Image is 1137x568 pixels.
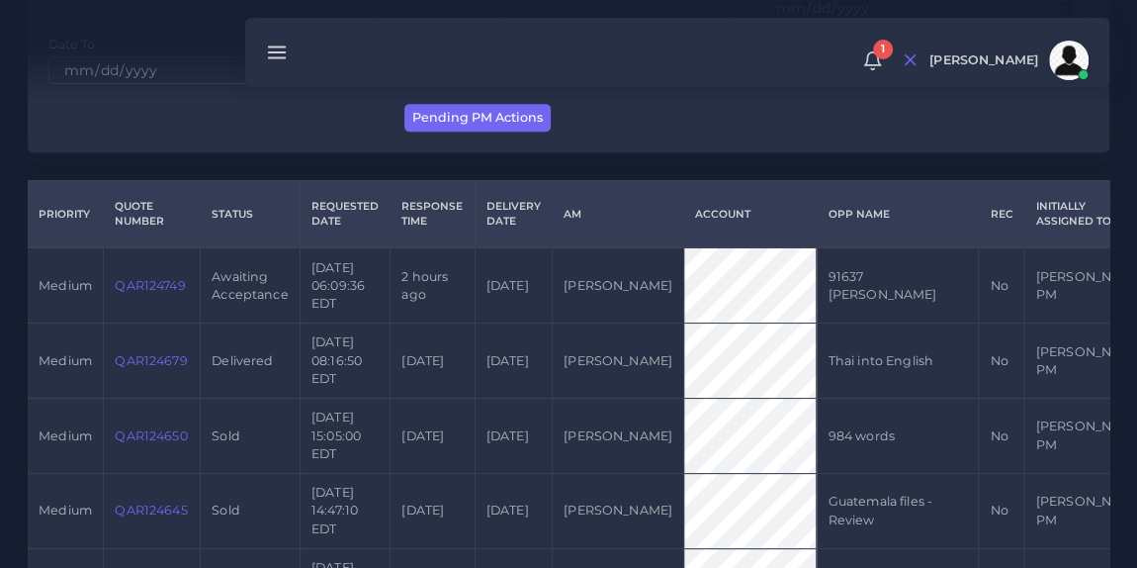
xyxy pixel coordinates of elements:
a: QAR124679 [115,353,187,368]
a: 1 [855,50,890,71]
td: Guatemala files - Review [817,474,979,549]
th: Status [201,181,301,248]
span: medium [39,353,92,368]
span: 1 [873,40,893,59]
th: REC [979,181,1024,248]
td: [DATE] 08:16:50 EDT [300,324,390,399]
td: 91637 [PERSON_NAME] [817,247,979,323]
td: [PERSON_NAME] [552,399,683,474]
td: [DATE] [475,399,552,474]
td: [DATE] [475,474,552,549]
td: Delivered [201,324,301,399]
td: [PERSON_NAME] [552,474,683,549]
th: Requested Date [300,181,390,248]
th: Priority [28,181,104,248]
td: Sold [201,399,301,474]
th: AM [552,181,683,248]
span: medium [39,503,92,518]
span: [PERSON_NAME] [929,54,1038,67]
span: medium [39,278,92,293]
td: [PERSON_NAME] [552,247,683,323]
td: [PERSON_NAME] [552,324,683,399]
td: Thai into English [817,324,979,399]
td: [DATE] 06:09:36 EDT [300,247,390,323]
a: [PERSON_NAME]avatar [919,41,1095,80]
td: Sold [201,474,301,549]
th: Opp Name [817,181,979,248]
td: [DATE] [475,247,552,323]
td: No [979,474,1024,549]
img: avatar [1049,41,1089,80]
a: QAR124645 [115,503,187,518]
th: Delivery Date [475,181,552,248]
button: Pending PM Actions [404,104,551,133]
a: QAR124650 [115,428,187,443]
td: [DATE] 14:47:10 EDT [300,474,390,549]
td: No [979,247,1024,323]
td: 984 words [817,399,979,474]
td: Awaiting Acceptance [201,247,301,323]
span: medium [39,428,92,443]
td: 2 hours ago [391,247,475,323]
td: [DATE] [391,474,475,549]
a: QAR124749 [115,278,185,293]
td: No [979,324,1024,399]
td: [DATE] [391,324,475,399]
td: No [979,399,1024,474]
th: Response Time [391,181,475,248]
td: [DATE] [475,324,552,399]
th: Quote Number [104,181,201,248]
td: [DATE] 15:05:00 EDT [300,399,390,474]
td: [DATE] [391,399,475,474]
th: Account [684,181,817,248]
